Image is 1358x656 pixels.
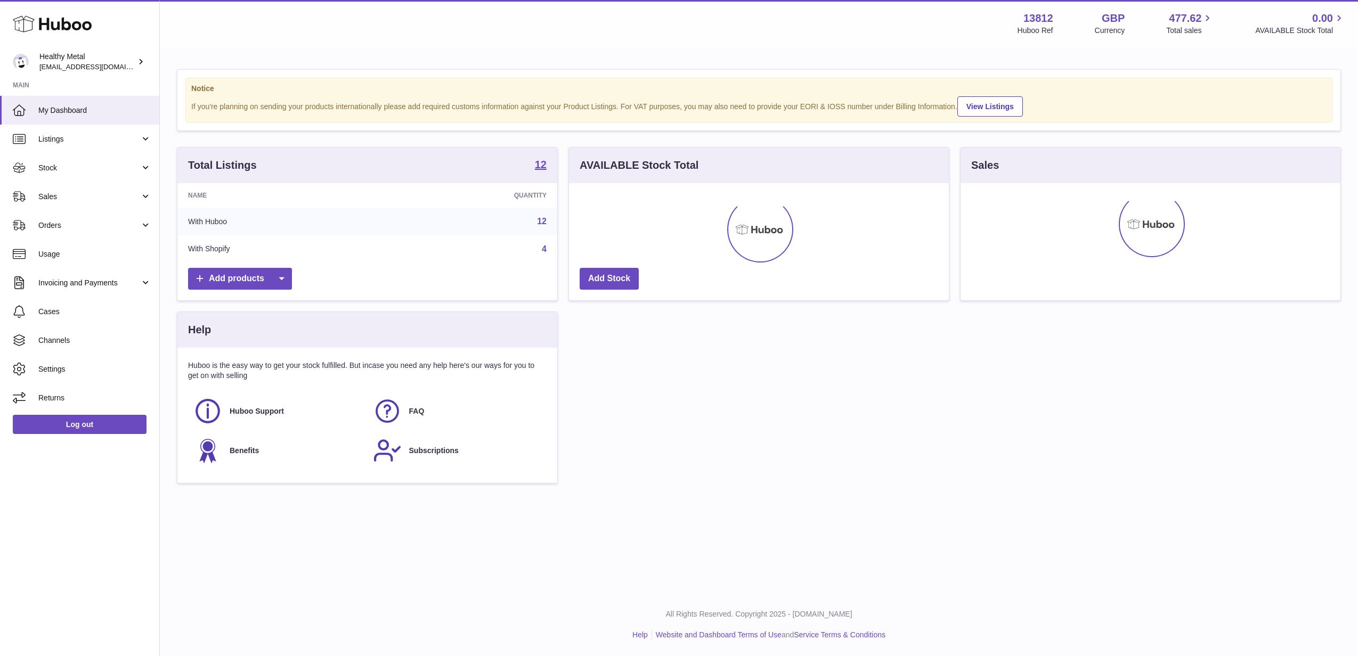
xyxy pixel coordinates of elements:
[13,415,147,434] a: Log out
[13,54,29,70] img: internalAdmin-13812@internal.huboo.com
[1018,26,1053,36] div: Huboo Ref
[39,62,157,71] span: [EMAIL_ADDRESS][DOMAIN_NAME]
[38,335,151,346] span: Channels
[409,406,425,416] span: FAQ
[191,95,1327,117] div: If you're planning on sending your products internationally please add required customs informati...
[38,364,151,374] span: Settings
[537,217,547,226] a: 12
[38,192,140,202] span: Sales
[230,406,284,416] span: Huboo Support
[168,609,1349,619] p: All Rights Reserved. Copyright 2025 - [DOMAIN_NAME]
[409,446,459,456] span: Subscriptions
[177,183,382,208] th: Name
[1255,26,1345,36] span: AVAILABLE Stock Total
[656,630,782,639] a: Website and Dashboard Terms of Use
[38,393,151,403] span: Returns
[535,159,547,170] strong: 12
[193,436,362,465] a: Benefits
[38,105,151,116] span: My Dashboard
[38,307,151,317] span: Cases
[632,630,648,639] a: Help
[580,268,639,290] a: Add Stock
[1166,11,1214,36] a: 477.62 Total sales
[957,96,1023,117] a: View Listings
[1255,11,1345,36] a: 0.00 AVAILABLE Stock Total
[188,360,547,381] p: Huboo is the easy way to get your stock fulfilled. But incase you need any help here's our ways f...
[193,397,362,425] a: Huboo Support
[177,235,382,263] td: With Shopify
[1023,11,1053,26] strong: 13812
[794,630,885,639] a: Service Terms & Conditions
[188,158,257,173] h3: Total Listings
[382,183,557,208] th: Quantity
[230,446,259,456] span: Benefits
[1166,26,1214,36] span: Total sales
[1169,11,1201,26] span: 477.62
[1095,26,1125,36] div: Currency
[1312,11,1333,26] span: 0.00
[188,323,211,337] h3: Help
[188,268,292,290] a: Add products
[542,244,547,253] a: 4
[1102,11,1125,26] strong: GBP
[38,220,140,231] span: Orders
[373,397,542,425] a: FAQ
[971,158,999,173] h3: Sales
[177,208,382,235] td: With Huboo
[38,278,140,288] span: Invoicing and Payments
[580,158,698,173] h3: AVAILABLE Stock Total
[38,163,140,173] span: Stock
[39,52,135,72] div: Healthy Metal
[373,436,542,465] a: Subscriptions
[38,249,151,259] span: Usage
[652,630,885,640] li: and
[535,159,547,172] a: 12
[191,84,1327,94] strong: Notice
[38,134,140,144] span: Listings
